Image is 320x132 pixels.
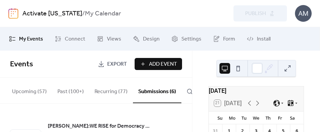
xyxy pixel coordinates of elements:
a: Export [93,58,132,70]
span: Events [10,57,33,72]
a: Form [208,30,240,48]
span: Export [107,60,127,68]
span: My Events [19,35,43,43]
div: Sa [286,112,298,124]
a: Settings [166,30,206,48]
div: Su [214,112,226,124]
button: Add Event [135,58,182,70]
button: Past (100+) [52,78,89,103]
a: Views [92,30,126,48]
span: Form [223,35,235,43]
div: Fr [274,112,286,124]
b: / [82,7,85,20]
button: Submissions (6) [133,78,181,103]
a: Connect [50,30,90,48]
button: Recurring (77) [89,78,133,103]
a: Design [128,30,165,48]
div: Tu [238,112,250,124]
div: [DATE] [209,86,304,95]
a: Install [242,30,276,48]
b: My Calendar [85,7,121,20]
div: Th [262,112,274,124]
span: Views [107,35,121,43]
div: Mo [226,112,238,124]
button: Upcoming (57) [7,78,52,103]
a: My Events [4,30,48,48]
img: logo [8,8,18,19]
span: Design [143,35,160,43]
a: Activate [US_STATE] [22,7,82,20]
span: Settings [181,35,201,43]
div: We [250,112,262,124]
div: AM [295,5,312,22]
span: Connect [65,35,85,43]
a: [PERSON_NAME]:WE RISE for Democracy Standout on the [PERSON_NAME] sidewalk only on [GEOGRAPHIC_DA... [48,122,152,131]
span: Add Event [149,60,177,68]
span: Install [257,35,271,43]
